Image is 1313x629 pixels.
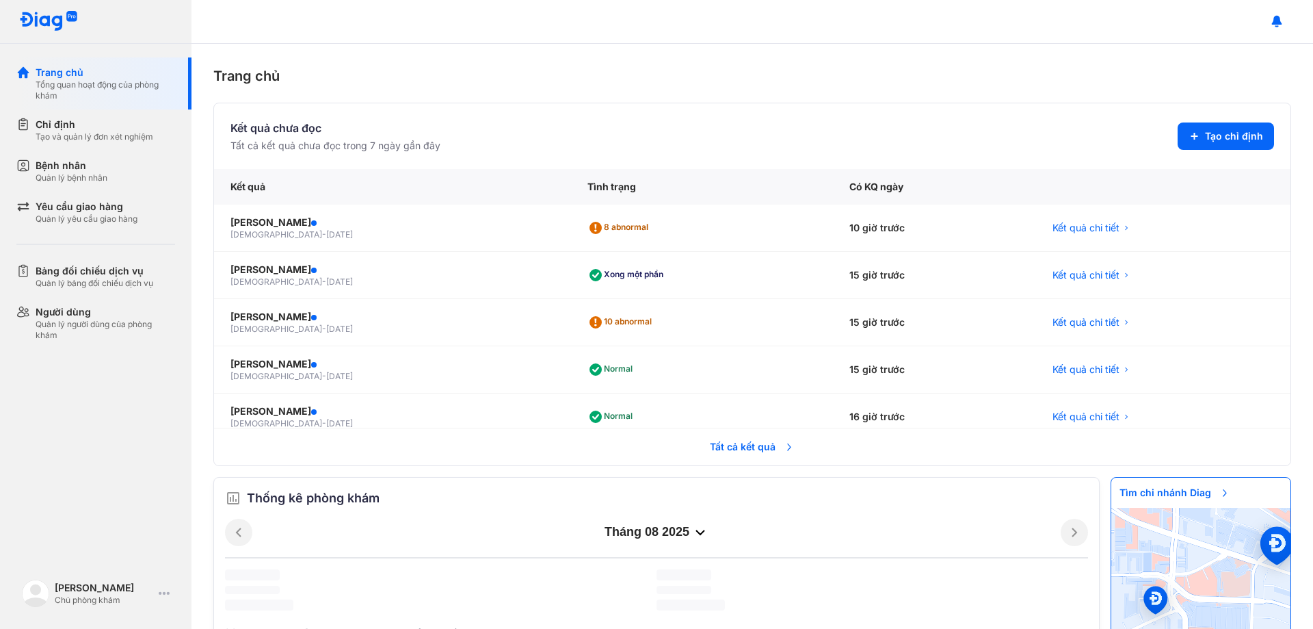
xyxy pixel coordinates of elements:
[833,252,1035,299] div: 15 giờ trước
[587,217,654,239] div: 8 abnormal
[22,580,49,607] img: logo
[230,229,322,240] span: [DEMOGRAPHIC_DATA]
[230,357,555,371] div: [PERSON_NAME]
[252,524,1061,541] div: tháng 08 2025
[326,371,353,381] span: [DATE]
[230,371,322,381] span: [DEMOGRAPHIC_DATA]
[322,324,326,334] span: -
[230,310,555,324] div: [PERSON_NAME]
[225,600,293,611] span: ‌
[833,205,1035,252] div: 10 giờ trước
[36,131,153,142] div: Tạo và quản lý đơn xét nghiệm
[587,264,669,286] div: Xong một phần
[1178,123,1274,150] button: Tạo chỉ định
[322,371,326,381] span: -
[36,264,153,278] div: Bảng đối chiếu dịch vụ
[213,66,1291,86] div: Trang chủ
[326,277,353,287] span: [DATE]
[19,11,78,32] img: logo
[36,319,175,341] div: Quản lý người dùng của phòng khám
[225,569,280,580] span: ‌
[55,595,153,606] div: Chủ phòng khám
[230,277,322,287] span: [DEMOGRAPHIC_DATA]
[230,405,555,418] div: [PERSON_NAME]
[230,263,555,277] div: [PERSON_NAME]
[1052,221,1119,235] span: Kết quả chi tiết
[702,432,803,462] span: Tất cả kết quả
[1205,129,1263,143] span: Tạo chỉ định
[322,418,326,428] span: -
[1111,478,1238,508] span: Tìm chi nhánh Diag
[587,359,638,381] div: Normal
[230,324,322,334] span: [DEMOGRAPHIC_DATA]
[36,159,107,172] div: Bệnh nhân
[230,216,555,229] div: [PERSON_NAME]
[587,311,657,333] div: 10 abnormal
[36,172,107,183] div: Quản lý bệnh nhân
[247,489,380,508] span: Thống kê phòng khám
[587,406,638,428] div: Normal
[230,120,440,136] div: Kết quả chưa đọc
[36,214,137,224] div: Quản lý yêu cầu giao hàng
[656,600,725,611] span: ‌
[833,394,1035,441] div: 16 giờ trước
[326,418,353,428] span: [DATE]
[36,79,175,101] div: Tổng quan hoạt động của phòng khám
[326,229,353,240] span: [DATE]
[230,418,322,428] span: [DEMOGRAPHIC_DATA]
[833,346,1035,394] div: 15 giờ trước
[36,66,175,79] div: Trang chủ
[326,324,353,334] span: [DATE]
[1052,363,1119,376] span: Kết quả chi tiết
[656,586,711,594] span: ‌
[36,305,175,319] div: Người dùng
[1052,268,1119,282] span: Kết quả chi tiết
[322,277,326,287] span: -
[833,299,1035,346] div: 15 giờ trước
[1052,410,1119,424] span: Kết quả chi tiết
[55,581,153,595] div: [PERSON_NAME]
[322,229,326,240] span: -
[1052,316,1119,329] span: Kết quả chi tiết
[225,490,241,506] img: order.5a6da16c.svg
[230,139,440,153] div: Tất cả kết quả chưa đọc trong 7 ngày gần đây
[571,169,834,205] div: Tình trạng
[36,118,153,131] div: Chỉ định
[656,569,711,580] span: ‌
[36,200,137,214] div: Yêu cầu giao hàng
[225,586,280,594] span: ‌
[833,169,1035,205] div: Có KQ ngày
[214,169,571,205] div: Kết quả
[36,278,153,289] div: Quản lý bảng đối chiếu dịch vụ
